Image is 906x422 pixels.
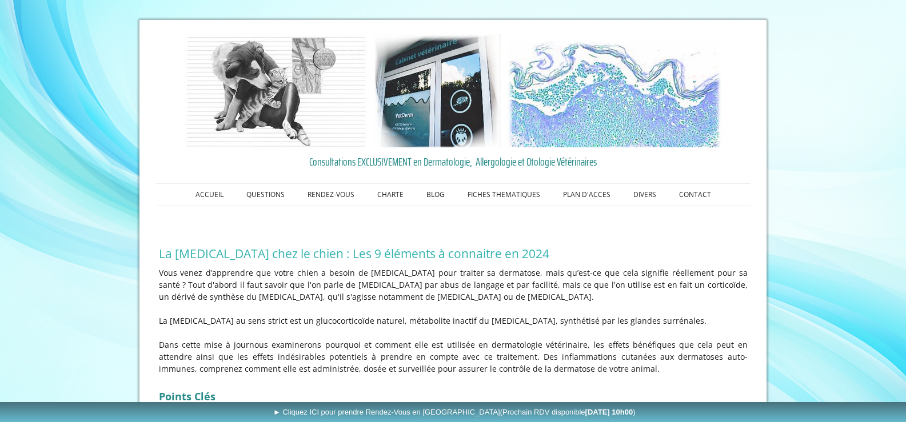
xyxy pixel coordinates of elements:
p: Vous venez d’apprendre que votre chien a besoin de [MEDICAL_DATA] pour traiter sa dermatose, mais... [159,267,748,303]
a: BLOG [415,184,456,206]
p: La [MEDICAL_DATA] au sens strict est un glucocorticoïde naturel, métabolite inactif du [MEDICAL_D... [159,315,748,327]
h1: La [MEDICAL_DATA] chez le chien : Les 9 éléments à connaitre en 2024 [159,246,748,261]
a: ACCUEIL [184,184,235,206]
span: ► Cliquez ICI pour prendre Rendez-Vous en [GEOGRAPHIC_DATA] [273,408,636,416]
p: nous examinerons pourquoi et comment elle est utilisée en dermatologie vétérinaire, les effets bé... [159,339,748,375]
a: FICHES THEMATIQUES [456,184,552,206]
strong: Points Clés [159,389,215,403]
span: (Prochain RDV disponible ) [500,408,636,416]
a: CONTACT [668,184,723,206]
a: QUESTIONS [235,184,296,206]
a: PLAN D'ACCES [552,184,622,206]
a: RENDEZ-VOUS [296,184,366,206]
a: Consultations EXCLUSIVEMENT en Dermatologie, Allergologie et Otologie Vétérinaires [159,153,748,170]
a: CHARTE [366,184,415,206]
span: Dans cette mise à jour [159,339,250,350]
a: DIVERS [622,184,668,206]
b: [DATE] 10h00 [585,408,633,416]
